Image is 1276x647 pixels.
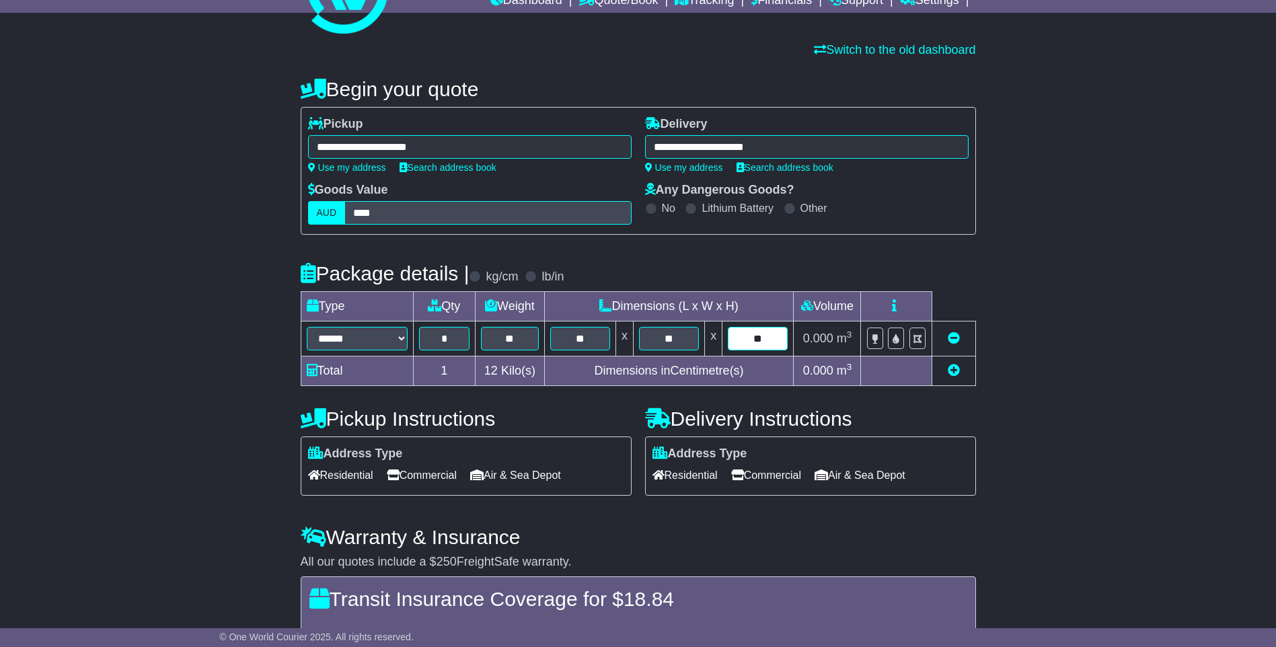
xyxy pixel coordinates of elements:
[301,408,632,430] h4: Pickup Instructions
[308,183,388,198] label: Goods Value
[645,183,794,198] label: Any Dangerous Goods?
[794,292,861,321] td: Volume
[301,292,413,321] td: Type
[387,465,457,486] span: Commercial
[652,447,747,461] label: Address Type
[800,202,827,215] label: Other
[615,321,633,356] td: x
[219,632,414,642] span: © One World Courier 2025. All rights reserved.
[737,162,833,173] a: Search address book
[309,588,967,610] h4: Transit Insurance Coverage for $
[803,332,833,345] span: 0.000
[624,588,674,610] span: 18.84
[486,270,518,284] label: kg/cm
[470,465,561,486] span: Air & Sea Depot
[301,526,976,548] h4: Warranty & Insurance
[837,332,852,345] span: m
[308,117,363,132] label: Pickup
[847,330,852,340] sup: 3
[301,262,470,284] h4: Package details |
[652,465,718,486] span: Residential
[476,292,545,321] td: Weight
[837,364,852,377] span: m
[413,292,476,321] td: Qty
[484,364,498,377] span: 12
[541,270,564,284] label: lb/in
[476,356,545,386] td: Kilo(s)
[702,202,774,215] label: Lithium Battery
[413,356,476,386] td: 1
[544,356,794,386] td: Dimensions in Centimetre(s)
[815,465,905,486] span: Air & Sea Depot
[705,321,722,356] td: x
[437,555,457,568] span: 250
[803,364,833,377] span: 0.000
[731,465,801,486] span: Commercial
[645,117,708,132] label: Delivery
[948,364,960,377] a: Add new item
[544,292,794,321] td: Dimensions (L x W x H)
[301,555,976,570] div: All our quotes include a $ FreightSafe warranty.
[301,356,413,386] td: Total
[308,447,403,461] label: Address Type
[400,162,496,173] a: Search address book
[948,332,960,345] a: Remove this item
[645,408,976,430] h4: Delivery Instructions
[308,162,386,173] a: Use my address
[662,202,675,215] label: No
[308,465,373,486] span: Residential
[308,201,346,225] label: AUD
[645,162,723,173] a: Use my address
[301,78,976,100] h4: Begin your quote
[847,362,852,372] sup: 3
[814,43,975,56] a: Switch to the old dashboard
